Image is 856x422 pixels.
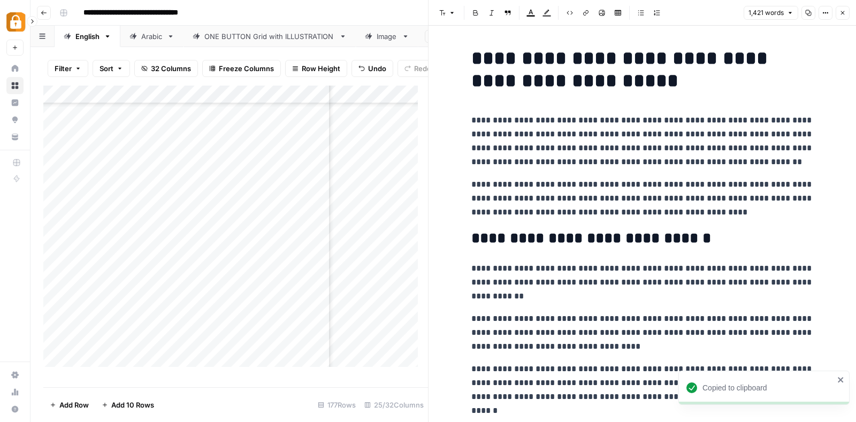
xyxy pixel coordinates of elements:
span: Row Height [302,63,340,74]
span: Undo [368,63,386,74]
img: Adzz Logo [6,12,26,32]
div: English [75,31,100,42]
button: Workspace: Adzz [6,9,24,35]
div: Arabic [141,31,163,42]
div: Image [377,31,398,42]
button: Filter [48,60,88,77]
a: English [55,26,120,47]
div: Copied to clipboard [702,382,834,393]
a: Insights [6,94,24,111]
a: Arabic [120,26,184,47]
span: Sort [100,63,113,74]
a: Usage [6,383,24,401]
button: Sort [93,60,130,77]
a: Settings [6,366,24,383]
button: Redo [398,60,438,77]
span: Add 10 Rows [111,400,154,410]
button: Add Row [43,396,95,413]
span: 1,421 words [748,8,784,18]
span: Add Row [59,400,89,410]
a: Home [6,60,24,77]
button: close [837,375,845,384]
div: 25/32 Columns [360,396,428,413]
button: Help + Support [6,401,24,418]
button: Freeze Columns [202,60,281,77]
a: Your Data [6,128,24,145]
button: Row Height [285,60,347,77]
span: Freeze Columns [219,63,274,74]
span: Filter [55,63,72,74]
span: Redo [414,63,431,74]
button: Add 10 Rows [95,396,160,413]
div: 177 Rows [314,396,360,413]
div: ONE BUTTON Grid with ILLUSTRATION [204,31,335,42]
a: Image [356,26,418,47]
span: 32 Columns [151,63,191,74]
a: Browse [6,77,24,94]
a: ONE BUTTON Grid with ILLUSTRATION [184,26,356,47]
button: 1,421 words [744,6,798,20]
button: 32 Columns [134,60,198,77]
a: Opportunities [6,111,24,128]
button: Undo [351,60,393,77]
